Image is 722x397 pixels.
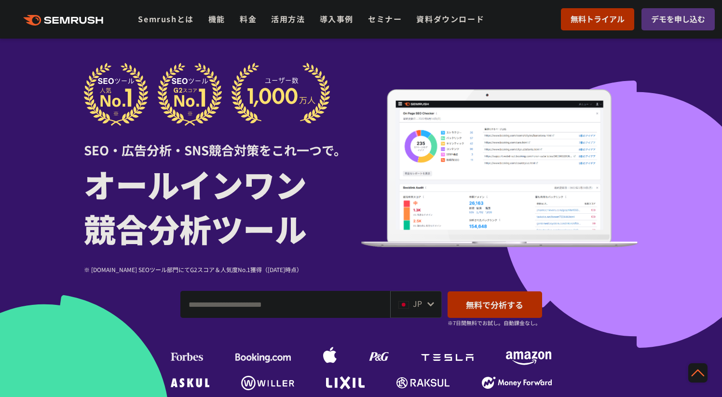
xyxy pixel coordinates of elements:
a: 無料で分析する [448,291,542,318]
h1: オールインワン 競合分析ツール [84,162,361,250]
div: SEO・広告分析・SNS競合対策をこれ一つで。 [84,126,361,159]
a: 資料ダウンロード [416,13,484,25]
a: 導入事例 [320,13,354,25]
span: JP [413,298,422,309]
a: 無料トライアル [561,8,634,30]
span: 無料で分析する [466,299,523,311]
a: デモを申し込む [641,8,715,30]
a: セミナー [368,13,402,25]
input: ドメイン、キーワードまたはURLを入力してください [181,291,390,317]
span: デモを申し込む [651,13,705,26]
a: 料金 [240,13,257,25]
a: 活用方法 [271,13,305,25]
a: Semrushとは [138,13,193,25]
div: ※ [DOMAIN_NAME] SEOツール部門にてG2スコア＆人気度No.1獲得（[DATE]時点） [84,265,361,274]
small: ※7日間無料でお試し。自動課金なし。 [448,318,541,328]
span: 無料トライアル [571,13,625,26]
a: 機能 [208,13,225,25]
